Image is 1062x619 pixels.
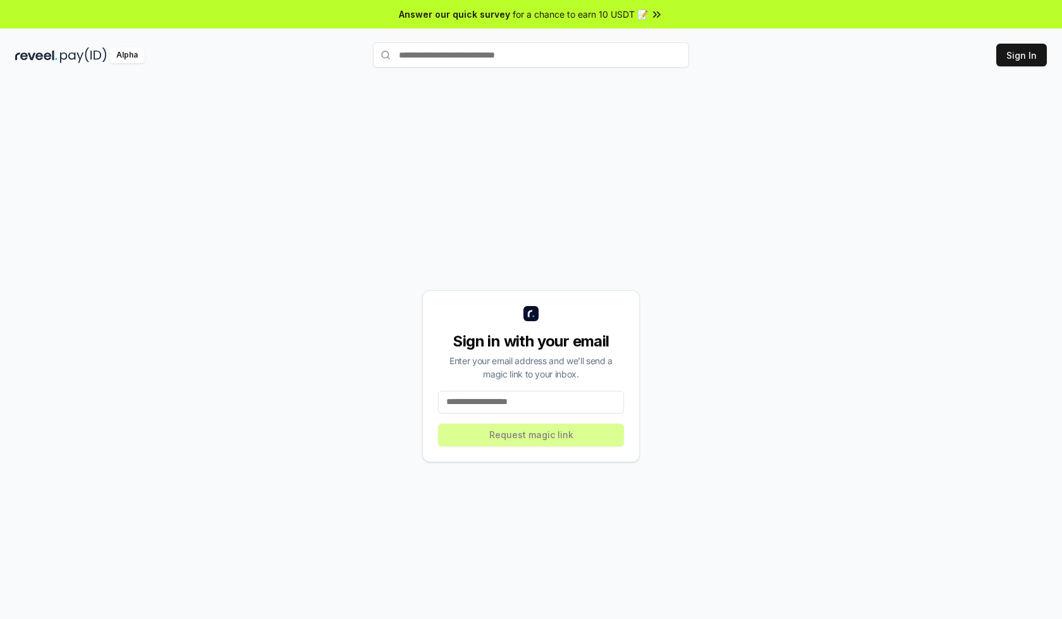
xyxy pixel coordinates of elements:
[996,44,1047,66] button: Sign In
[513,8,648,21] span: for a chance to earn 10 USDT 📝
[60,47,107,63] img: pay_id
[523,306,539,321] img: logo_small
[399,8,510,21] span: Answer our quick survey
[15,47,58,63] img: reveel_dark
[109,47,145,63] div: Alpha
[438,354,624,381] div: Enter your email address and we’ll send a magic link to your inbox.
[438,331,624,352] div: Sign in with your email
